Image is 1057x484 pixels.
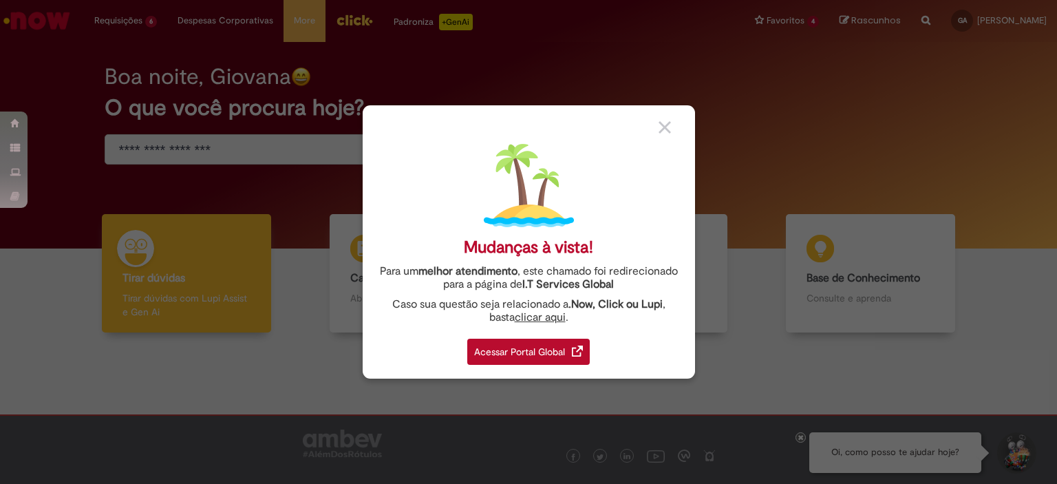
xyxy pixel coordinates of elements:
img: close_button_grey.png [659,121,671,134]
a: I.T Services Global [522,270,614,291]
strong: .Now, Click ou Lupi [568,297,663,311]
a: Acessar Portal Global [467,331,590,365]
a: clicar aqui [515,303,566,324]
strong: melhor atendimento [418,264,517,278]
div: Caso sua questão seja relacionado a , basta . [373,298,685,324]
div: Mudanças à vista! [464,238,593,257]
img: island.png [484,140,574,231]
div: Para um , este chamado foi redirecionado para a página de [373,265,685,291]
div: Acessar Portal Global [467,339,590,365]
img: redirect_link.png [572,346,583,357]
